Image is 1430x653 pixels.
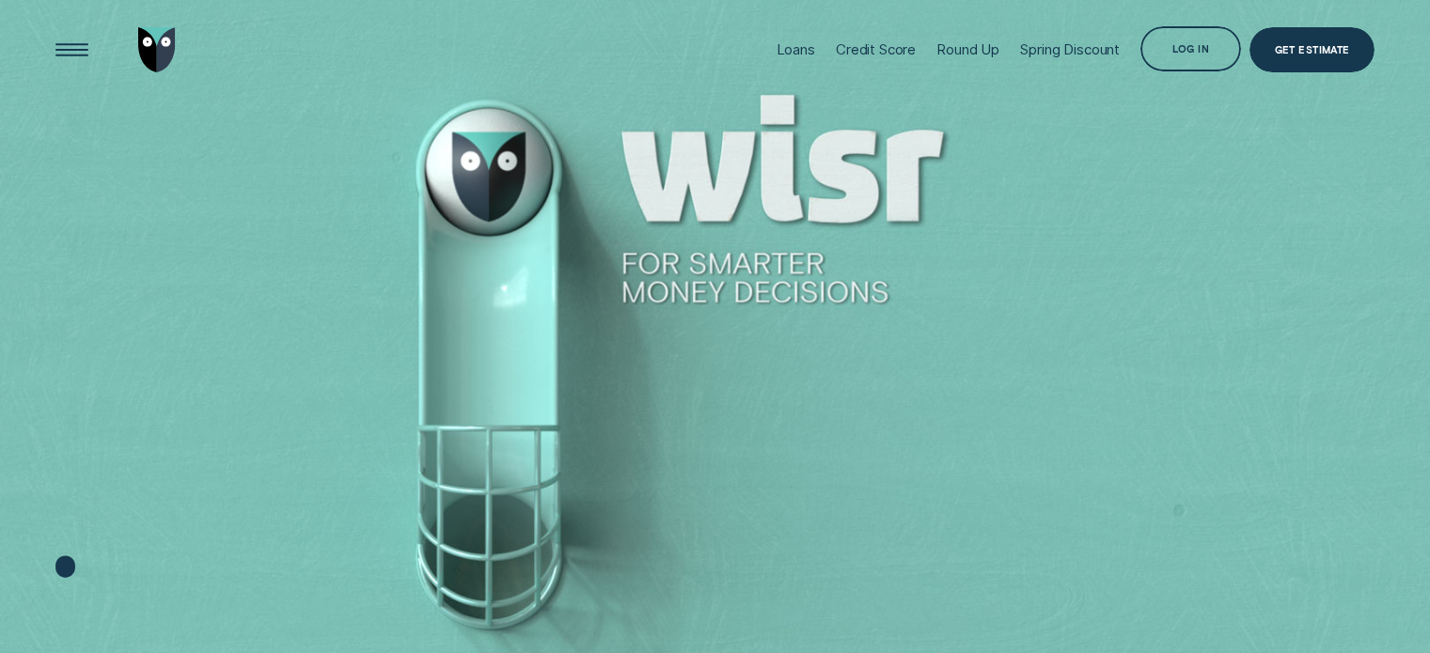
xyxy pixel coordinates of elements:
img: Wisr [138,27,176,72]
button: Log in [1140,26,1241,71]
div: Spring Discount [1020,40,1120,58]
a: Get Estimate [1249,27,1375,72]
div: Credit Score [836,40,916,58]
button: Open Menu [49,27,94,72]
div: Loans [777,40,815,58]
div: Round Up [936,40,999,58]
